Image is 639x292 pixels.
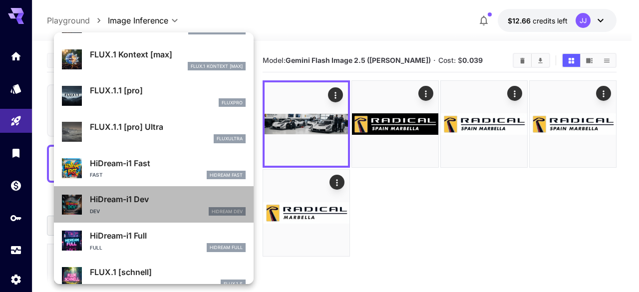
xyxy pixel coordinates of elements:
p: HiDream-i1 Fast [90,157,246,169]
p: HiDream Fast [210,172,243,179]
div: FLUX.1.1 [pro]fluxpro [62,80,246,111]
p: fluxultra [217,135,243,142]
p: FLUX.1 [schnell] [90,266,246,278]
p: FLUX.1.1 [pro] Ultra [90,121,246,133]
p: FLUX.1.1 [pro] [90,84,246,96]
p: Full [90,244,102,252]
p: HiDream-i1 Dev [90,193,246,205]
p: HiDream-i1 Full [90,230,246,242]
div: FLUX.1.1 [pro] Ultrafluxultra [62,117,246,147]
div: FLUX.1 Kontext [max]FLUX.1 Kontext [max] [62,44,246,75]
div: HiDream-i1 FullFullHiDream Full [62,226,246,256]
p: Fast [90,171,103,179]
div: HiDream-i1 FastFastHiDream Fast [62,153,246,184]
div: HiDream-i1 DevDevHiDream Dev [62,189,246,220]
p: HiDream Dev [212,208,243,215]
p: fluxpro [222,99,243,106]
p: FLUX.1 Kontext [max] [191,63,243,70]
p: Dev [90,208,100,215]
p: FLUX.1 S [224,281,243,288]
p: HiDream Full [210,244,243,251]
p: FLUX.1 Kontext [max] [90,48,246,60]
